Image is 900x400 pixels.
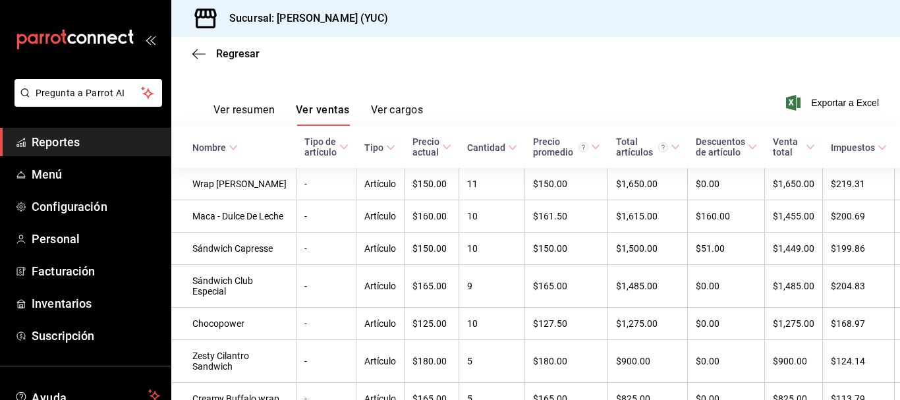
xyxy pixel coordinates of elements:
[823,233,895,265] td: $199.86
[773,136,815,157] span: Venta total
[32,295,160,312] span: Inventarios
[356,340,405,383] td: Artículo
[192,142,226,153] div: Nombre
[405,265,459,308] td: $165.00
[608,168,688,200] td: $1,650.00
[578,142,588,152] svg: Precio promedio = Total artículos / cantidad
[789,95,879,111] button: Exportar a Excel
[608,308,688,340] td: $1,275.00
[823,200,895,233] td: $200.69
[831,142,887,153] span: Impuestos
[356,265,405,308] td: Artículo
[171,200,296,233] td: Maca - Dulce De Leche
[405,340,459,383] td: $180.00
[192,142,238,153] span: Nombre
[608,233,688,265] td: $1,500.00
[296,265,356,308] td: -
[32,327,160,345] span: Suscripción
[296,168,356,200] td: -
[296,200,356,233] td: -
[688,200,765,233] td: $160.00
[296,233,356,265] td: -
[32,230,160,248] span: Personal
[296,340,356,383] td: -
[688,265,765,308] td: $0.00
[304,136,337,157] div: Tipo de artículo
[525,340,608,383] td: $180.00
[32,165,160,183] span: Menú
[459,265,525,308] td: 9
[405,200,459,233] td: $160.00
[608,200,688,233] td: $1,615.00
[459,233,525,265] td: 10
[823,168,895,200] td: $219.31
[32,198,160,215] span: Configuración
[171,308,296,340] td: Chocopower
[213,103,275,126] button: Ver resumen
[32,262,160,280] span: Facturación
[525,168,608,200] td: $150.00
[405,168,459,200] td: $150.00
[192,47,260,60] button: Regresar
[688,308,765,340] td: $0.00
[356,308,405,340] td: Artículo
[525,265,608,308] td: $165.00
[364,142,395,153] span: Tipo
[467,142,517,153] span: Cantidad
[525,308,608,340] td: $127.50
[296,308,356,340] td: -
[765,168,823,200] td: $1,650.00
[831,142,875,153] div: Impuestos
[616,136,668,157] div: Total artículos
[823,265,895,308] td: $204.83
[658,142,668,152] svg: El total artículos considera cambios de precios en los artículos así como costos adicionales por ...
[696,136,757,157] span: Descuentos de artículo
[32,133,160,151] span: Reportes
[616,136,680,157] span: Total artículos
[696,136,745,157] div: Descuentos de artículo
[364,142,383,153] div: Tipo
[9,96,162,109] a: Pregunta a Parrot AI
[688,340,765,383] td: $0.00
[459,340,525,383] td: 5
[405,308,459,340] td: $125.00
[467,142,505,153] div: Cantidad
[356,168,405,200] td: Artículo
[459,200,525,233] td: 10
[412,136,439,157] div: Precio actual
[405,233,459,265] td: $150.00
[171,340,296,383] td: Zesty Cilantro Sandwich
[356,200,405,233] td: Artículo
[533,136,588,157] div: Precio promedio
[525,200,608,233] td: $161.50
[688,168,765,200] td: $0.00
[608,265,688,308] td: $1,485.00
[216,47,260,60] span: Regresar
[525,233,608,265] td: $150.00
[823,340,895,383] td: $124.14
[459,308,525,340] td: 10
[171,265,296,308] td: Sándwich Club Especial
[765,200,823,233] td: $1,455.00
[171,168,296,200] td: Wrap [PERSON_NAME]
[356,233,405,265] td: Artículo
[296,103,350,126] button: Ver ventas
[533,136,600,157] span: Precio promedio
[688,233,765,265] td: $51.00
[765,308,823,340] td: $1,275.00
[371,103,424,126] button: Ver cargos
[765,265,823,308] td: $1,485.00
[145,34,155,45] button: open_drawer_menu
[219,11,388,26] h3: Sucursal: [PERSON_NAME] (YUC)
[765,340,823,383] td: $900.00
[14,79,162,107] button: Pregunta a Parrot AI
[412,136,451,157] span: Precio actual
[304,136,349,157] span: Tipo de artículo
[823,308,895,340] td: $168.97
[608,340,688,383] td: $900.00
[765,233,823,265] td: $1,449.00
[171,233,296,265] td: Sándwich Capresse
[459,168,525,200] td: 11
[773,136,803,157] div: Venta total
